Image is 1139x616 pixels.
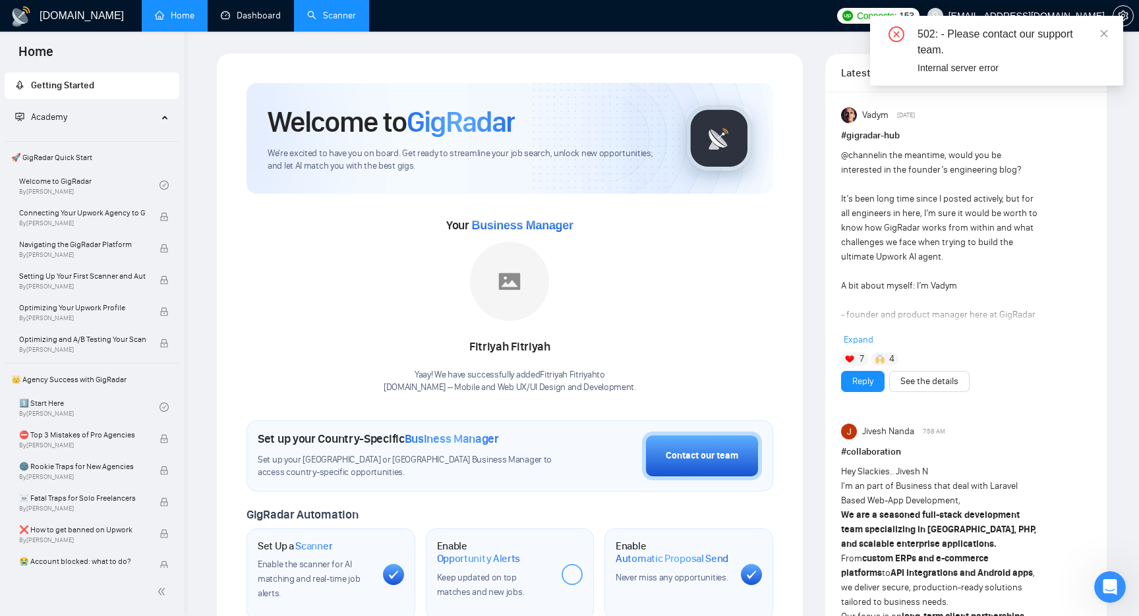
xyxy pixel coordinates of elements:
span: [DATE] [897,109,915,121]
button: See the details [889,371,970,392]
span: Opportunity Alerts [437,552,521,565]
strong: custom ERPs and e-commerce platforms [841,553,989,578]
img: upwork-logo.png [842,11,853,21]
span: By [PERSON_NAME] [19,251,146,259]
button: Reply [841,371,885,392]
span: Jivesh Nanda [862,424,914,439]
span: By [PERSON_NAME] [19,283,146,291]
span: Latest Posts from the GigRadar Community [841,65,922,81]
span: 😭 Account blocked: what to do? [19,555,146,568]
span: ☠️ Fatal Traps for Solo Freelancers [19,491,146,505]
div: Contact our team [666,449,738,463]
h1: Welcome to [268,104,515,140]
span: By [PERSON_NAME] [19,219,146,227]
strong: API integrations and Android apps [891,567,1033,578]
div: 502: - Please contact our support team. [918,26,1107,58]
span: fund-projection-screen [15,112,24,121]
img: 🙌 [875,354,885,364]
button: Contact our team [642,432,762,480]
span: Automatic Proposal Send [616,552,728,565]
span: setting [1113,11,1133,21]
span: lock [160,244,169,253]
a: dashboardDashboard [221,10,281,21]
div: in the meantime, would you be interested in the founder’s engineering blog? It’s been long time s... [841,148,1041,540]
span: check-circle [160,181,169,190]
span: We're excited to have you on board. Get ready to streamline your job search, unlock new opportuni... [268,148,665,173]
span: Academy [31,111,67,123]
span: Scanner [295,540,332,553]
span: ❌ How to get banned on Upwork [19,523,146,536]
a: Welcome to GigRadarBy[PERSON_NAME] [19,171,160,200]
span: 4 [889,352,894,366]
span: 7:58 AM [923,426,945,437]
span: 153 [899,9,914,23]
span: check-circle [160,403,169,412]
span: Business Manager [471,219,573,232]
span: Optimizing and A/B Testing Your Scanner for Better Results [19,333,146,346]
span: Optimizing Your Upwork Profile [19,301,146,314]
span: lock [160,561,169,570]
a: Reply [852,374,873,389]
span: lock [160,466,169,475]
a: homeHome [155,10,194,21]
a: See the details [900,374,958,389]
span: Home [8,42,64,70]
span: rocket [15,80,24,90]
span: By [PERSON_NAME] [19,441,146,449]
span: user [931,11,940,20]
span: GigRadar [407,104,515,140]
span: lock [160,275,169,285]
img: Jivesh Nanda [841,424,857,439]
span: Academy [15,111,67,123]
span: 🌚 Rookie Traps for New Agencies [19,460,146,473]
li: Getting Started [5,72,179,99]
span: close-circle [889,26,904,42]
span: By [PERSON_NAME] [19,314,146,322]
span: Expand [844,334,873,345]
div: Internal server error [918,61,1107,75]
p: [DOMAIN_NAME] – Mobile and Web UX/UI Design and Development . [384,381,636,394]
span: GigRadar Automation [247,507,358,522]
span: By [PERSON_NAME] [19,505,146,513]
button: setting [1113,5,1134,26]
span: double-left [157,585,170,598]
span: Connecting Your Upwork Agency to GigRadar [19,206,146,219]
strong: We are a seasoned full-stack development team specializing in [GEOGRAPHIC_DATA], PHP, and scalabl... [841,509,1036,549]
h1: Set Up a [258,540,332,553]
a: 1️⃣ Start HereBy[PERSON_NAME] [19,393,160,422]
span: Enable the scanner for AI matching and real-time job alerts. [258,559,360,599]
span: Vadym [862,108,889,123]
a: setting [1113,11,1134,21]
span: By [PERSON_NAME] [19,536,146,544]
span: Business Manager [405,432,499,446]
img: logo [11,6,32,27]
span: Never miss any opportunities. [616,572,728,583]
a: searchScanner [307,10,356,21]
span: Setting Up Your First Scanner and Auto-Bidder [19,269,146,283]
span: 7 [860,352,864,366]
span: close [1099,29,1109,38]
span: Keep updated on top matches and new jobs. [437,572,525,598]
span: Navigating the GigRadar Platform [19,238,146,251]
img: Vadym [841,107,857,123]
span: lock [160,339,169,348]
span: Your [446,218,573,233]
h1: # collaboration [841,445,1091,459]
img: placeholder.png [470,242,549,321]
span: ⛔ Top 3 Mistakes of Pro Agencies [19,428,146,441]
div: Yaay! We have successfully added Fitriyah Fitriyah to [384,369,636,394]
span: 🚀 GigRadar Quick Start [6,144,178,171]
iframe: Intercom live chat [1094,571,1126,603]
h1: Set up your Country-Specific [258,432,499,446]
span: lock [160,307,169,316]
img: gigradar-logo.png [686,105,752,171]
span: lock [160,434,169,443]
span: Getting Started [31,80,94,91]
span: lock [160,529,169,538]
h1: Enable [616,540,730,565]
h1: Enable [437,540,552,565]
h1: # gigradar-hub [841,128,1091,143]
span: 👑 Agency Success with GigRadar [6,366,178,393]
span: Connects: [857,9,896,23]
span: By [PERSON_NAME] [19,346,146,354]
